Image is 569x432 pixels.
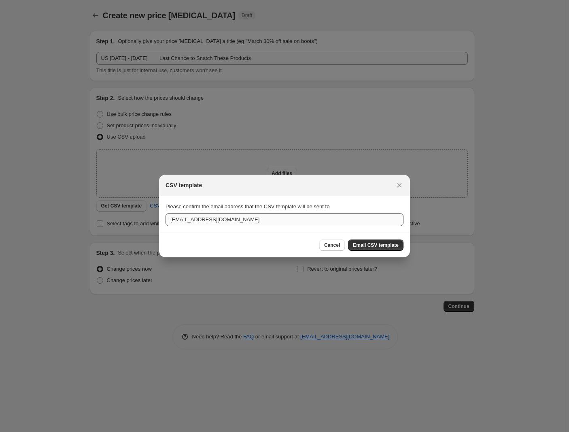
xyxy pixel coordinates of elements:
button: Cancel [319,240,345,251]
span: Cancel [324,242,340,248]
span: Please confirm the email address that the CSV template will be sent to [166,203,329,210]
span: Email CSV template [353,242,399,248]
button: Close [394,180,405,191]
h2: CSV template [166,181,202,189]
button: Email CSV template [348,240,403,251]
